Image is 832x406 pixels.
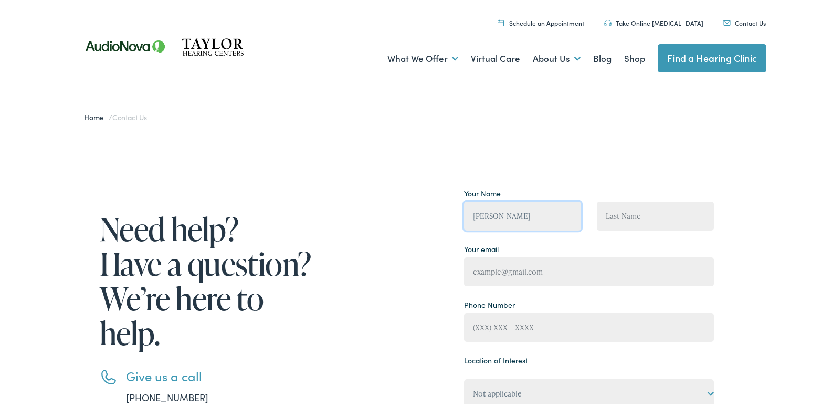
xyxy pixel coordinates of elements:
label: Location of Interest [464,353,528,364]
input: example@gmail.com [464,255,714,284]
a: Schedule an Appointment [498,16,584,25]
a: Shop [624,37,645,76]
a: Virtual Care [471,37,520,76]
img: utility icon [723,18,731,24]
a: Contact Us [723,16,766,25]
a: About Us [533,37,581,76]
span: Contact Us [112,110,147,120]
a: Find a Hearing Clinic [658,42,766,70]
a: [PHONE_NUMBER] [126,389,208,402]
h1: Need help? Have a question? We’re here to help. [100,210,315,348]
label: Phone Number [464,297,515,308]
a: Home [84,110,109,120]
input: First Name [464,200,581,228]
label: Your email [464,242,499,253]
img: utility icon [604,18,612,24]
span: / [84,110,147,120]
label: Your Name [464,186,501,197]
h3: Give us a call [126,367,315,382]
a: Blog [593,37,612,76]
input: Last Name [597,200,714,228]
img: utility icon [498,17,504,24]
a: What We Offer [387,37,458,76]
a: Take Online [MEDICAL_DATA] [604,16,703,25]
input: (XXX) XXX - XXXX [464,311,714,340]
